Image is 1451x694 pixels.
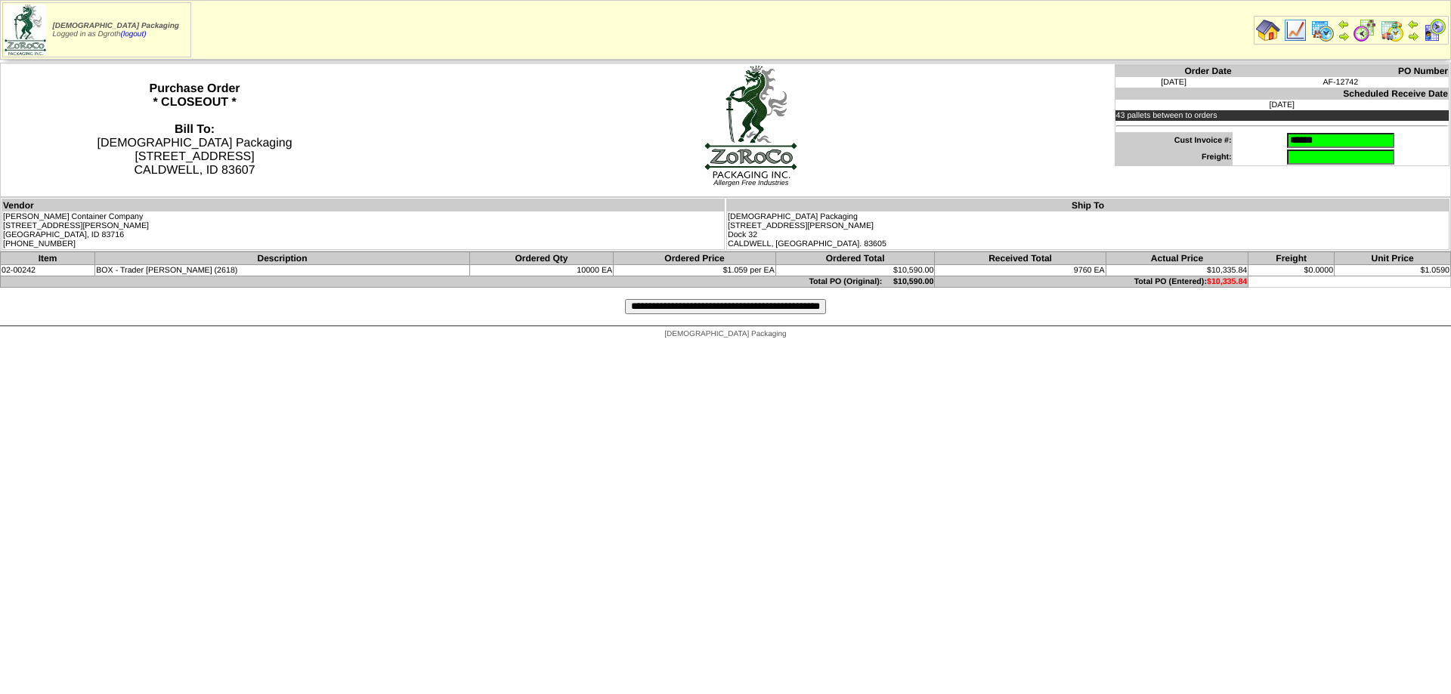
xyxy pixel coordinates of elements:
[935,276,1248,288] td: Total PO (Entered):
[1233,65,1449,78] th: PO Number
[5,5,46,55] img: zoroco-logo-small.webp
[1115,100,1449,110] td: [DATE]
[1233,77,1449,88] td: AF-12742
[1335,252,1451,265] th: Unit Price
[1115,110,1449,121] td: 43 pallets between to orders
[1283,18,1307,42] img: line_graph.gif
[469,265,613,276] td: 10000 EA
[1115,149,1232,166] td: Freight:
[2,211,725,250] td: [PERSON_NAME] Container Company [STREET_ADDRESS][PERSON_NAME] [GEOGRAPHIC_DATA], ID 83716 [PHONE_...
[1,252,95,265] th: Item
[1207,266,1247,275] span: $10,335.84
[2,199,725,212] th: Vendor
[1106,252,1248,265] th: Actual Price
[1353,18,1377,42] img: calendarblend.gif
[1,265,95,276] td: 02-00242
[175,123,215,136] strong: Bill To:
[469,252,613,265] th: Ordered Qty
[1256,18,1280,42] img: home.gif
[713,179,788,187] span: Allergen Free Industries
[614,252,776,265] th: Ordered Price
[53,22,179,30] span: [DEMOGRAPHIC_DATA] Packaging
[1115,65,1232,78] th: Order Date
[664,330,786,338] span: [DEMOGRAPHIC_DATA] Packaging
[775,252,935,265] th: Ordered Total
[1422,18,1446,42] img: calendarcustomer.gif
[95,265,470,276] td: BOX - Trader [PERSON_NAME] (2618)
[1248,252,1335,265] th: Freight
[1,63,389,197] th: Purchase Order * CLOSEOUT *
[614,265,776,276] td: $1.059 per EA
[1407,30,1419,42] img: arrowright.gif
[1115,88,1449,100] th: Scheduled Receive Date
[727,211,1449,250] td: [DEMOGRAPHIC_DATA] Packaging [STREET_ADDRESS][PERSON_NAME] Dock 32 CALDWELL, [GEOGRAPHIC_DATA]. 8...
[935,265,1106,276] td: 9760 EA
[1407,18,1419,30] img: arrowleft.gif
[1115,77,1232,88] td: [DATE]
[1207,277,1247,286] span: $10,335.84
[53,22,179,39] span: Logged in as Dgroth
[935,252,1106,265] th: Received Total
[1335,265,1451,276] td: $1.0590
[1304,266,1334,275] span: $0.0000
[1380,18,1404,42] img: calendarinout.gif
[775,265,935,276] td: $10,590.00
[704,64,798,179] img: logoBig.jpg
[727,199,1449,212] th: Ship To
[97,123,292,177] span: [DEMOGRAPHIC_DATA] Packaging [STREET_ADDRESS] CALDWELL, ID 83607
[1,276,935,288] td: Total PO (Original): $10,590.00
[1310,18,1335,42] img: calendarprod.gif
[95,252,470,265] th: Description
[121,30,147,39] a: (logout)
[1338,30,1350,42] img: arrowright.gif
[1115,132,1232,149] td: Cust Invoice #:
[1338,18,1350,30] img: arrowleft.gif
